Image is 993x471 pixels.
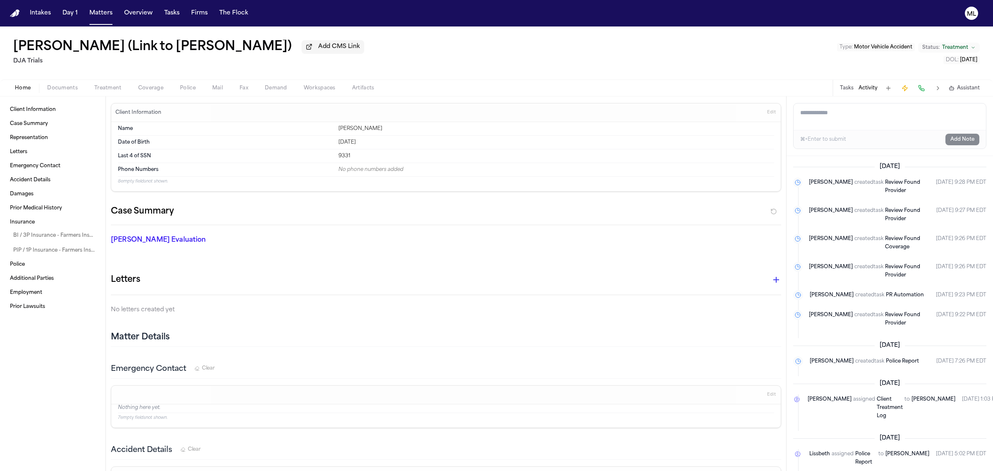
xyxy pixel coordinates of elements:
[936,263,986,279] time: September 9, 2025 at 9:26 PM
[885,178,929,195] a: Review Found Provider
[15,85,31,91] span: Home
[765,106,778,119] button: Edit
[7,145,99,159] a: Letters
[886,291,924,299] a: PR Automation
[960,58,977,62] span: [DATE]
[885,208,920,221] span: Review Found Provider
[885,263,929,279] a: Review Found Provider
[855,450,877,466] a: Police Report
[138,85,163,91] span: Coverage
[946,58,959,62] span: DOL :
[809,263,853,279] span: [PERSON_NAME]
[886,293,924,298] span: PR Automation
[121,6,156,21] a: Overview
[885,311,930,327] a: Review Found Provider
[886,357,919,365] a: Police Report
[13,40,292,55] h1: [PERSON_NAME] (Link to [PERSON_NAME])
[885,312,920,326] span: Review Found Provider
[875,341,905,350] span: [DATE]
[118,415,774,421] p: 7 empty fields not shown.
[854,235,883,251] span: created task
[765,388,778,401] button: Edit
[13,232,96,239] span: BI / 3P Insurance - Farmers Insurance Exchange
[883,82,894,94] button: Add Task
[967,11,976,17] text: ML
[13,247,96,254] span: PIP / 1P Insurance - Farmers Insurance
[809,450,830,466] span: Lissbeth
[114,109,163,116] h3: Client Information
[188,446,201,453] span: Clear
[918,43,980,53] button: Change status from Treatment
[10,303,45,310] span: Prior Lawsuits
[904,395,910,420] span: to
[855,291,884,299] span: created task
[338,166,774,173] div: No phone numbers added
[767,110,776,115] span: Edit
[302,40,364,53] button: Add CMS Link
[86,6,116,21] button: Matters
[7,216,99,229] a: Insurance
[10,10,20,17] a: Home
[194,365,215,372] button: Clear Emergency Contact
[7,300,99,313] a: Prior Lawsuits
[10,261,25,268] span: Police
[10,149,27,155] span: Letters
[13,56,364,66] h2: DJA Trials
[832,450,854,466] span: assigned
[7,173,99,187] a: Accident Details
[886,359,919,364] span: Police Report
[809,207,853,223] span: [PERSON_NAME]
[7,131,99,144] a: Representation
[810,291,854,299] span: [PERSON_NAME]
[949,85,980,91] button: Assistant
[922,44,940,51] span: Status:
[338,153,774,159] div: 9331
[7,202,99,215] a: Prior Medical History
[885,236,920,250] span: Review Found Coverage
[111,235,328,245] p: [PERSON_NAME] Evaluation
[352,85,374,91] span: Artifacts
[885,207,930,223] a: Review Found Provider
[118,178,774,185] p: 8 empty fields not shown.
[118,166,158,173] span: Phone Numbers
[118,125,333,132] dt: Name
[840,85,854,91] button: Tasks
[7,286,99,299] a: Employment
[808,395,851,420] span: [PERSON_NAME]
[7,117,99,130] a: Case Summary
[875,380,905,388] span: [DATE]
[875,163,905,171] span: [DATE]
[885,450,929,466] span: [PERSON_NAME]
[118,139,333,146] dt: Date of Birth
[878,450,884,466] span: to
[10,229,99,242] a: BI / 3P Insurance - Farmers Insurance Exchange
[859,85,878,91] button: Activity
[111,332,170,343] h2: Matter Details
[957,85,980,91] span: Assistant
[855,357,884,365] span: created task
[240,85,248,91] span: Fax
[338,125,774,132] div: [PERSON_NAME]
[837,43,915,51] button: Edit Type: Motor Vehicle Accident
[800,136,846,143] div: ⌘+Enter to submit
[936,235,986,251] time: September 9, 2025 at 9:26 PM
[180,85,196,91] span: Police
[10,205,62,211] span: Prior Medical History
[202,365,215,372] span: Clear
[7,258,99,271] a: Police
[854,311,883,327] span: created task
[10,120,48,127] span: Case Summary
[854,178,883,195] span: created task
[7,272,99,285] a: Additional Parties
[885,264,920,278] span: Review Found Provider
[111,205,174,218] h2: Case Summary
[877,397,903,418] span: Client Treatment Log
[318,43,360,51] span: Add CMS Link
[854,207,883,223] span: created task
[936,291,986,299] time: September 9, 2025 at 9:23 PM
[945,134,979,145] button: Add Note
[118,404,774,413] p: Nothing here yet.
[936,311,986,327] time: September 9, 2025 at 9:22 PM
[10,289,42,296] span: Employment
